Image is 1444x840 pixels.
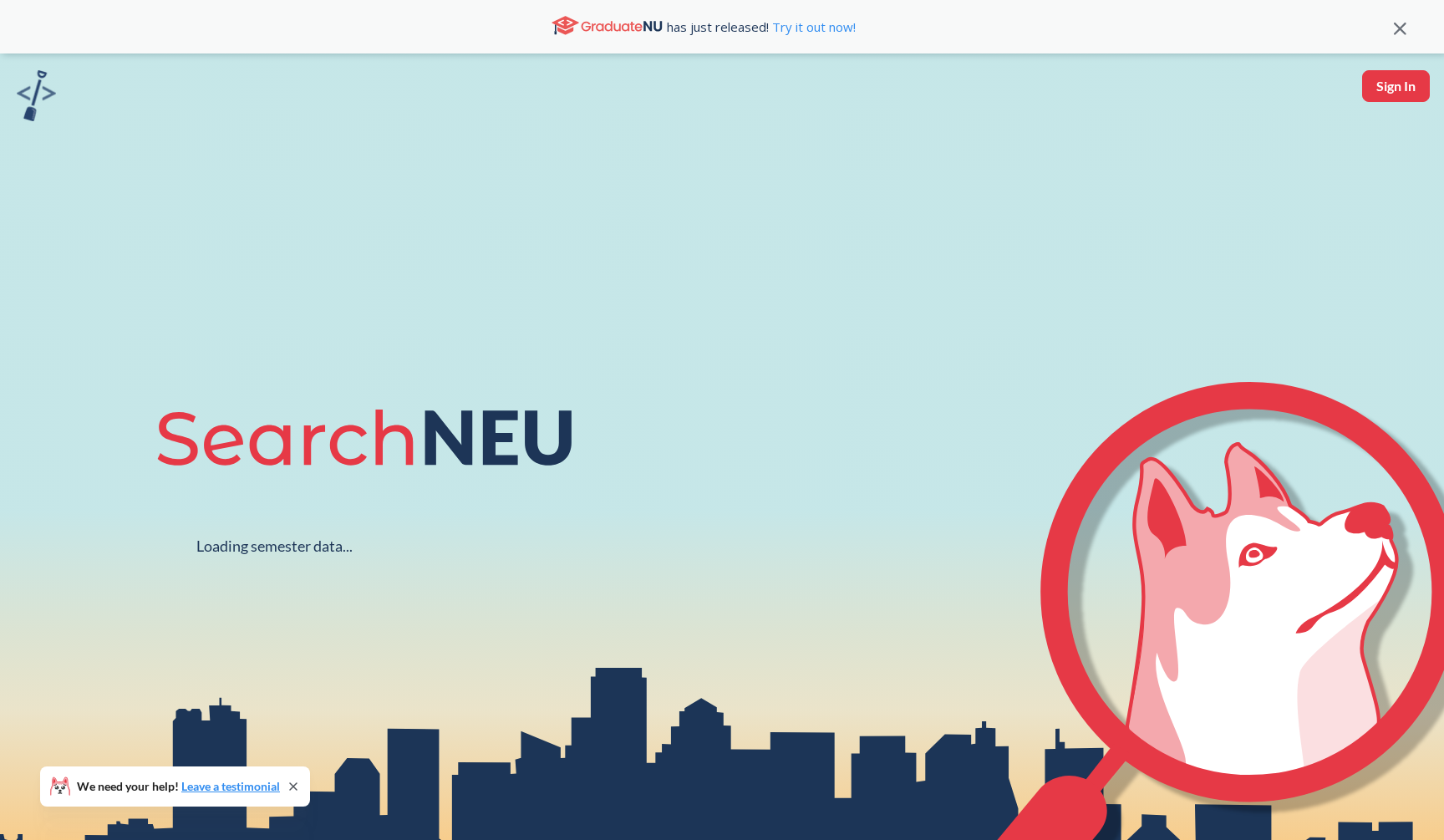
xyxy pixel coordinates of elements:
span: has just released! [667,18,856,36]
a: sandbox logo [17,70,56,126]
a: Leave a testimonial [181,779,280,793]
img: sandbox logo [17,70,56,121]
a: Try it out now! [769,18,856,35]
span: We need your help! [77,781,280,792]
button: Sign In [1362,70,1430,102]
div: Loading semester data... [196,537,353,556]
